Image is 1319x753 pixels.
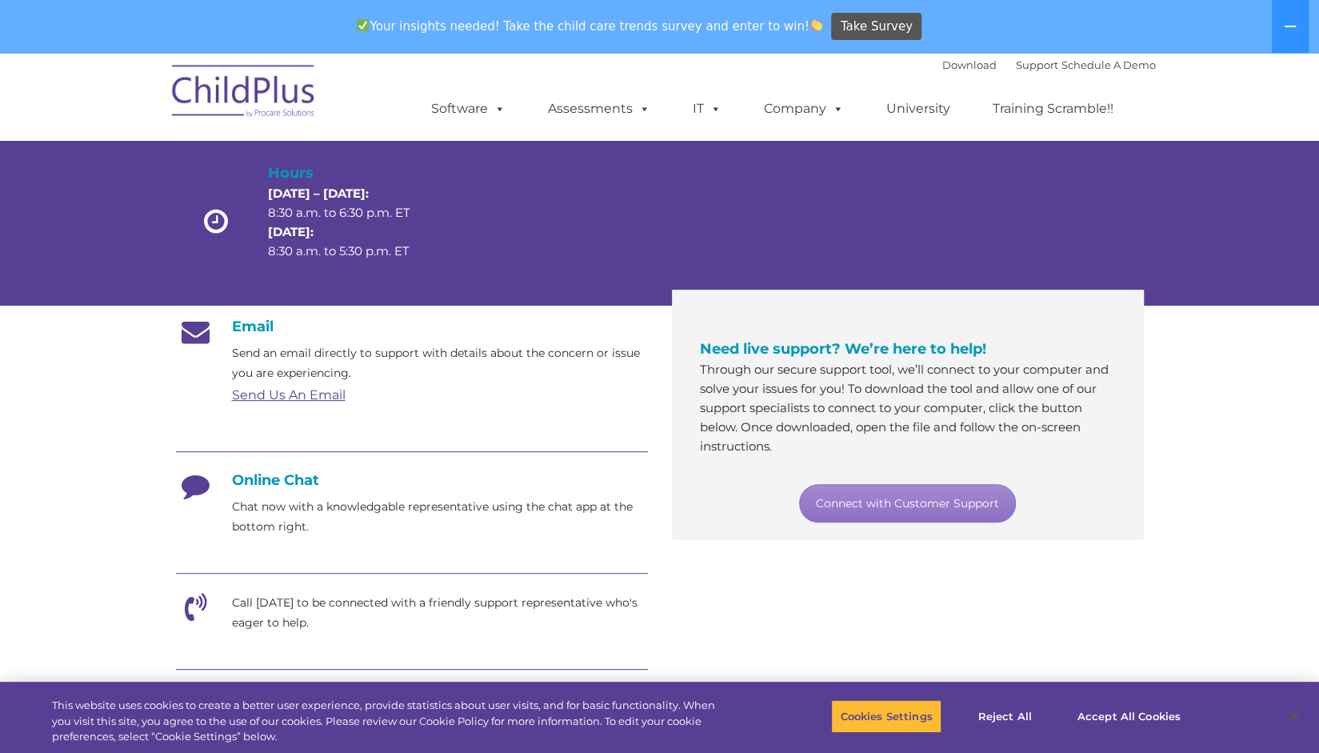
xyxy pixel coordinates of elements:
[268,186,369,201] strong: [DATE] – [DATE]:
[810,19,822,31] img: 👏
[977,93,1129,125] a: Training Scramble!!
[350,10,829,42] span: Your insights needed! Take the child care trends survey and enter to win!
[164,54,324,134] img: ChildPlus by Procare Solutions
[532,93,666,125] a: Assessments
[677,93,737,125] a: IT
[357,19,369,31] img: ✅
[176,471,648,489] h4: Online Chat
[1276,699,1311,734] button: Close
[268,224,314,239] strong: [DATE]:
[52,698,725,745] div: This website uses cookies to create a better user experience, provide statistics about user visit...
[799,484,1016,523] a: Connect with Customer Support
[268,184,438,261] p: 8:30 a.m. to 6:30 p.m. ET 8:30 a.m. to 5:30 p.m. ET
[415,93,522,125] a: Software
[748,93,860,125] a: Company
[955,699,1055,733] button: Reject All
[232,497,648,537] p: Chat now with a knowledgable representative using the chat app at the bottom right.
[232,593,648,633] p: Call [DATE] to be connected with a friendly support representative who's eager to help.
[700,340,986,358] span: Need live support? We’re here to help!
[942,58,1156,71] font: |
[942,58,997,71] a: Download
[1016,58,1058,71] a: Support
[176,318,648,335] h4: Email
[268,162,438,184] h4: Hours
[841,13,913,41] span: Take Survey
[831,13,921,41] a: Take Survey
[700,360,1116,456] p: Through our secure support tool, we’ll connect to your computer and solve your issues for you! To...
[232,387,346,403] a: Send Us An Email
[1069,699,1189,733] button: Accept All Cookies
[870,93,966,125] a: University
[232,343,648,383] p: Send an email directly to support with details about the concern or issue you are experiencing.
[831,699,941,733] button: Cookies Settings
[1061,58,1156,71] a: Schedule A Demo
